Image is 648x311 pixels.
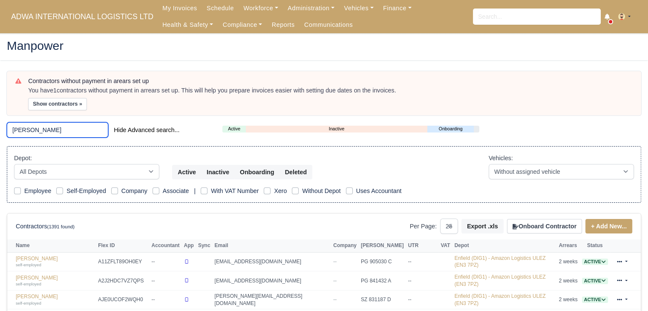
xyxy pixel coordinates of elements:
a: Onboarding [427,125,474,132]
label: Self-Employed [66,186,106,196]
label: Company [121,186,147,196]
a: Communications [300,17,358,33]
small: self-employed [16,282,41,286]
a: Active [222,125,246,132]
h2: Manpower [7,40,641,52]
label: Without Depot [302,186,340,196]
label: Associate [163,186,189,196]
span: -- [333,278,337,284]
button: Deleted [279,165,312,179]
label: Xero [274,186,287,196]
td: A2J2HDC7VZ7QPS [96,271,149,291]
a: Health & Safety [158,17,218,33]
th: Company [331,239,359,252]
button: Onboarding [234,165,280,179]
button: Inactive [201,165,235,179]
a: [PERSON_NAME] self-employed [16,275,94,287]
button: Show contractors » [28,98,87,110]
a: Enfield (DIG1) - Amazon Logistics ULEZ (EN3 7PZ) [455,274,546,287]
a: Enfield (DIG1) - Amazon Logistics ULEZ (EN3 7PZ) [455,293,546,306]
button: Hide Advanced search... [108,123,185,137]
label: Depot: [14,153,32,163]
td: A11ZFLT89OH0EY [96,252,149,271]
small: self-employed [16,301,41,305]
td: [EMAIL_ADDRESS][DOMAIN_NAME] [213,271,331,291]
button: Active [172,165,202,179]
td: PG 905030 C [359,252,406,271]
a: Reports [267,17,300,33]
strong: 1 [53,87,57,94]
div: Manpower [0,33,648,60]
small: (1391 found) [47,224,75,229]
label: Employee [24,186,51,196]
th: Depot [452,239,557,252]
td: -- [150,271,182,291]
iframe: Chat Widget [495,213,648,311]
th: Sync [196,239,213,252]
th: VAT [438,239,452,252]
td: [PERSON_NAME][EMAIL_ADDRESS][DOMAIN_NAME] [213,290,331,309]
td: -- [150,252,182,271]
td: -- [406,271,439,291]
input: Search... [473,9,601,25]
a: Enfield (DIG1) - Amazon Logistics ULEZ (EN3 7PZ) [455,255,546,268]
th: App [182,239,196,252]
td: [EMAIL_ADDRESS][DOMAIN_NAME] [213,252,331,271]
th: Flex ID [96,239,149,252]
th: Name [7,239,96,252]
h6: Contractors without payment in arears set up [28,78,633,85]
span: ADWA INTERNATIONAL LOGISTICS LTD [7,8,158,25]
th: [PERSON_NAME] [359,239,406,252]
a: [PERSON_NAME] self-employed [16,256,94,268]
label: Vehicles: [489,153,513,163]
input: Search (by name, email, transporter id) ... [7,122,108,138]
h6: Contractors [16,223,75,230]
button: Export .xls [461,219,504,233]
td: AJE0UCOF2WQH0 [96,290,149,309]
label: Per Page: [410,222,437,231]
td: -- [150,290,182,309]
span: -- [333,297,337,302]
a: [PERSON_NAME] self-employed [16,294,94,306]
span: -- [333,259,337,265]
div: You have contractors without payment in arrears set up. This will help you prepare invoices easie... [28,86,633,95]
small: self-employed [16,262,41,267]
span: | [194,187,196,194]
td: -- [406,252,439,271]
label: Uses Accountant [356,186,402,196]
a: Inactive [246,125,427,132]
a: Compliance [218,17,267,33]
td: -- [406,290,439,309]
label: With VAT Number [211,186,259,196]
td: PG 841432 A [359,271,406,291]
th: Email [213,239,331,252]
a: ADWA INTERNATIONAL LOGISTICS LTD [7,9,158,25]
th: Accountant [150,239,182,252]
th: UTR [406,239,439,252]
td: SZ 831187 D [359,290,406,309]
